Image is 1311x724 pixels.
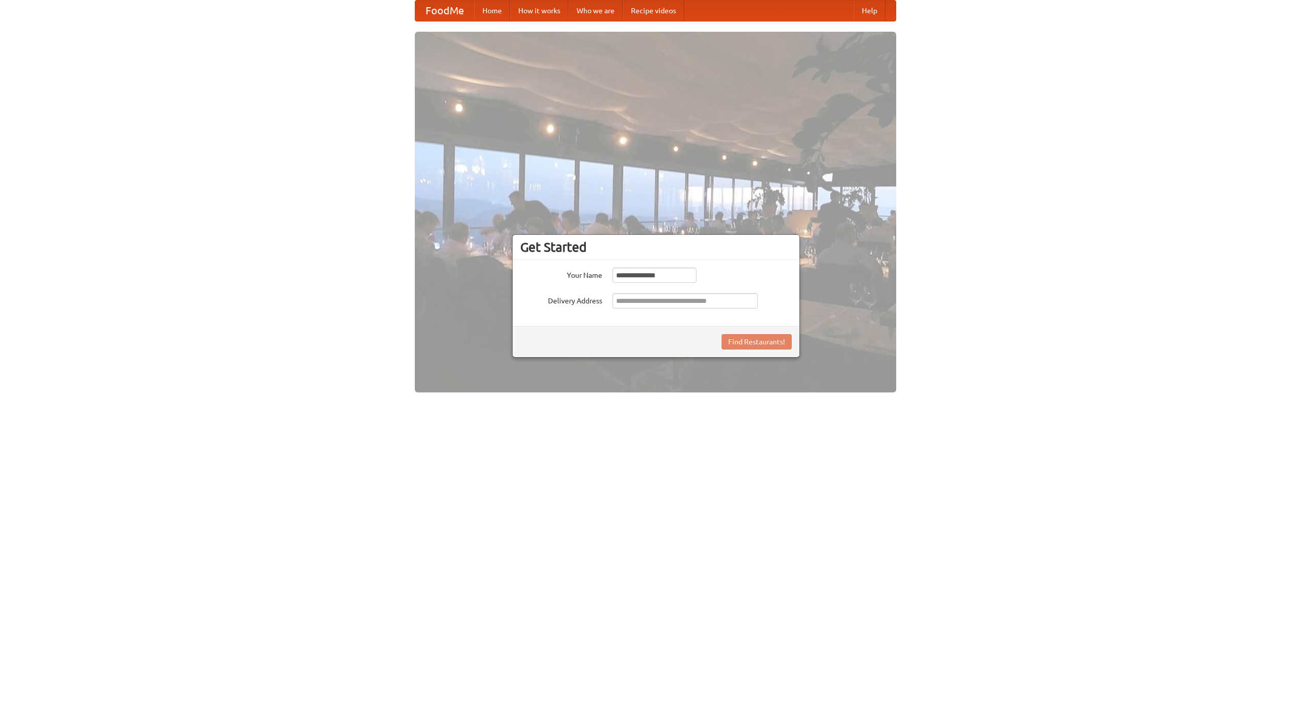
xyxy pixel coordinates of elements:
a: Home [474,1,510,21]
label: Delivery Address [520,293,602,306]
a: Recipe videos [623,1,684,21]
a: Who we are [568,1,623,21]
a: How it works [510,1,568,21]
a: Help [854,1,885,21]
h3: Get Started [520,239,792,255]
a: FoodMe [415,1,474,21]
button: Find Restaurants! [722,334,792,349]
label: Your Name [520,268,602,280]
